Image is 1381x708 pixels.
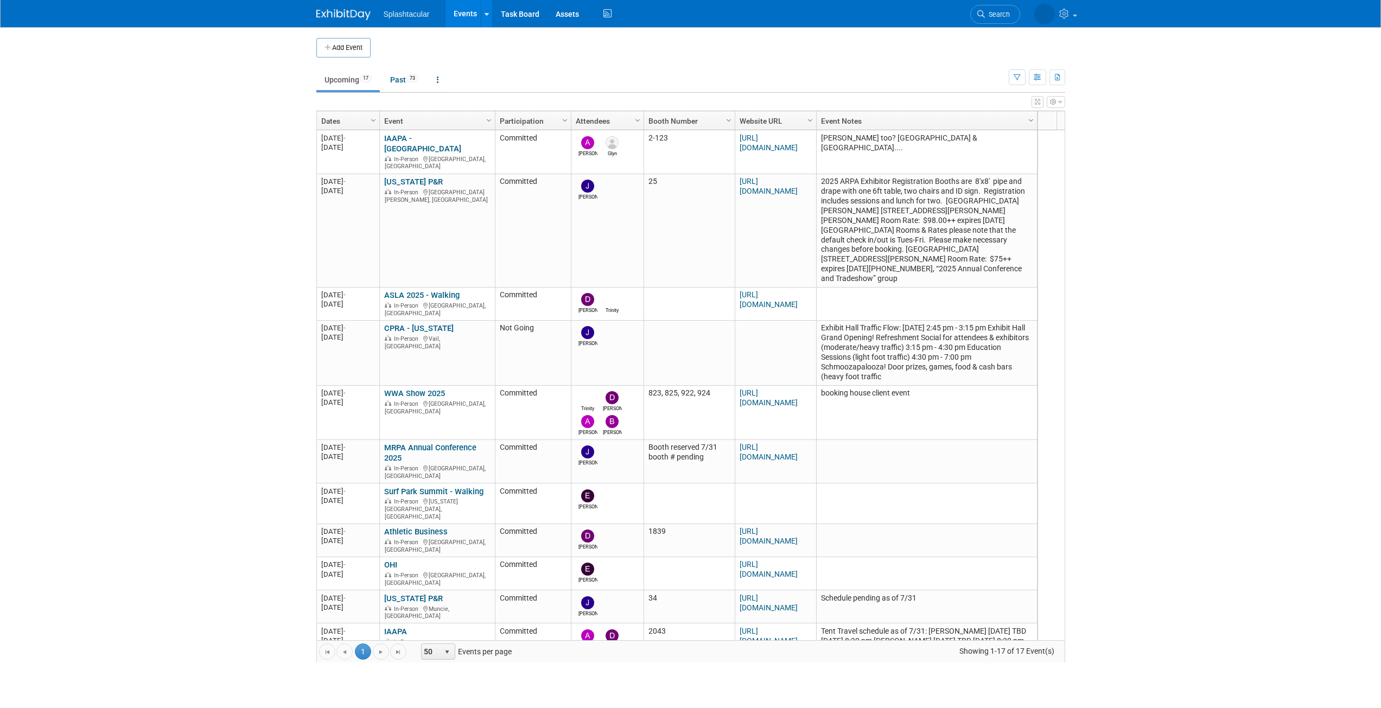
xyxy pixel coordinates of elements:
a: [URL][DOMAIN_NAME] [740,594,798,612]
td: Committed [495,524,571,557]
div: [DATE] [321,333,374,342]
a: Go to the next page [373,643,389,660]
div: Drew Ford [603,404,622,412]
span: - [343,594,346,602]
span: Column Settings [633,116,642,125]
img: Drew Ford [606,391,619,404]
span: Showing 1-17 of 17 Event(s) [949,643,1064,659]
span: - [343,560,346,569]
a: Event [384,112,488,130]
a: Event Notes [821,112,1030,130]
img: In-Person Event [385,498,391,503]
div: [DATE] [321,398,374,407]
td: 1839 [644,524,735,557]
a: [URL][DOMAIN_NAME] [740,560,798,578]
a: [URL][DOMAIN_NAME] [740,388,798,407]
div: [DATE] [321,443,374,452]
span: 50 [422,644,440,659]
a: Column Settings [367,112,379,128]
img: In-Person Event [385,302,391,308]
img: Alex Weidman [581,415,594,428]
div: Jimmy Nigh [578,193,597,201]
td: 25 [644,174,735,288]
span: Column Settings [1027,116,1035,125]
img: In-Person Event [385,605,391,611]
a: MRPA Annual Conference 2025 [384,443,476,463]
div: [DATE] [321,560,374,569]
div: Enrico Rossi [578,576,597,584]
div: [GEOGRAPHIC_DATA], [GEOGRAPHIC_DATA] [384,399,490,415]
div: Alex Weidman [578,428,597,436]
a: OHI [384,560,397,570]
div: [DATE] [321,603,374,612]
div: [DATE] [321,636,374,645]
span: - [343,134,346,142]
img: Drew Ford [581,293,594,306]
div: Drew Ford [578,543,597,551]
a: Go to the first page [319,643,335,660]
span: 73 [406,74,418,82]
span: Column Settings [724,116,733,125]
img: Trinity Lawson [581,391,594,404]
span: - [343,177,346,186]
td: Committed [495,386,571,440]
img: Drew Ford [606,629,619,642]
div: [DATE] [321,536,374,545]
span: Column Settings [561,116,569,125]
a: [URL][DOMAIN_NAME] [740,527,798,545]
span: In-Person [394,539,422,546]
td: 2-123 [644,130,735,174]
div: [DATE] [321,143,374,152]
div: [DATE] [321,496,374,505]
td: 34 [644,590,735,623]
div: [DATE] [321,177,374,186]
img: In-Person Event [385,465,391,470]
img: ExhibitDay [316,9,371,20]
span: In-Person [394,639,422,646]
div: [DATE] [321,388,374,398]
td: [PERSON_NAME] too? [GEOGRAPHIC_DATA] & [GEOGRAPHIC_DATA].... [816,130,1037,174]
img: Jimmy Nigh [581,445,594,458]
a: CPRA - [US_STATE] [384,323,454,333]
span: Column Settings [369,116,378,125]
a: IAAPA - [GEOGRAPHIC_DATA] [384,133,461,154]
img: In-Person Event [385,539,391,544]
td: 823, 825, 922, 924 [644,386,735,440]
div: [DATE] [321,290,374,299]
td: Committed [495,130,571,174]
a: Participation [500,112,564,130]
span: - [343,324,346,332]
div: [DATE] [321,299,374,309]
a: Dates [321,112,372,130]
span: 17 [360,74,372,82]
a: [URL][DOMAIN_NAME] [740,627,798,645]
div: [DATE] [321,627,374,636]
img: Drew Ford [581,530,594,543]
div: [DATE] [321,487,374,496]
img: Glyn Jones [606,136,619,149]
div: [GEOGRAPHIC_DATA], [GEOGRAPHIC_DATA] [384,537,490,553]
div: [DATE] [321,133,374,143]
span: In-Person [394,156,422,163]
div: Trinity Lawson [578,404,597,412]
div: Brian Faulkner [603,428,622,436]
img: Trinity Lawson [1034,4,1055,24]
div: [GEOGRAPHIC_DATA][PERSON_NAME], [GEOGRAPHIC_DATA] [384,187,490,203]
img: Enrico Rossi [581,489,594,502]
div: Alex Weidman [578,149,597,157]
a: [US_STATE] P&R [384,594,443,603]
span: select [443,648,451,656]
span: Go to the first page [323,648,332,656]
span: - [343,527,346,535]
td: Exhibit Hall Traffic Flow: [DATE] 2:45 pm - 3:15 pm Exhibit Hall Grand Opening! Refreshment Socia... [816,321,1037,386]
div: [GEOGRAPHIC_DATA], [GEOGRAPHIC_DATA] [384,154,490,170]
a: [US_STATE] P&R [384,177,443,187]
div: [GEOGRAPHIC_DATA], [GEOGRAPHIC_DATA] [384,570,490,586]
a: [URL][DOMAIN_NAME] [740,133,798,152]
span: In-Person [394,400,422,407]
div: Jimmy Nigh [578,339,597,347]
div: [DATE] [321,527,374,536]
a: [URL][DOMAIN_NAME] [740,177,798,195]
img: Alex Weidman [581,629,594,642]
img: Jimmy Nigh [581,326,594,339]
